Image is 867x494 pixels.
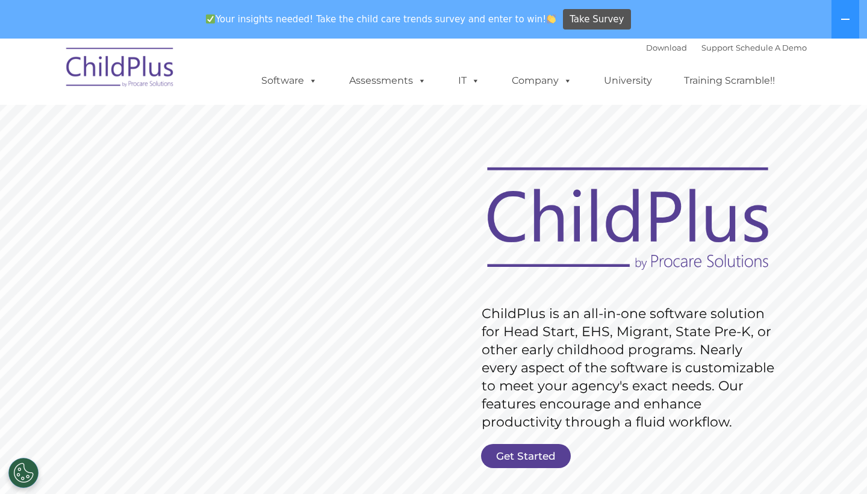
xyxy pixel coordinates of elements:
[481,444,571,468] a: Get Started
[646,43,687,52] a: Download
[570,9,624,30] span: Take Survey
[482,305,780,431] rs-layer: ChildPlus is an all-in-one software solution for Head Start, EHS, Migrant, State Pre-K, or other ...
[249,69,329,93] a: Software
[500,69,584,93] a: Company
[446,69,492,93] a: IT
[563,9,631,30] a: Take Survey
[672,69,787,93] a: Training Scramble!!
[206,14,215,23] img: ✅
[701,43,733,52] a: Support
[547,14,556,23] img: 👏
[337,69,438,93] a: Assessments
[200,8,561,31] span: Your insights needed! Take the child care trends survey and enter to win!
[592,69,664,93] a: University
[60,39,181,99] img: ChildPlus by Procare Solutions
[736,43,807,52] a: Schedule A Demo
[8,458,39,488] button: Cookies Settings
[646,43,807,52] font: |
